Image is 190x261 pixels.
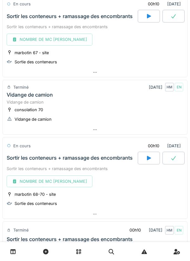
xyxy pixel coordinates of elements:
div: [DATE] [124,224,183,236]
div: consolation 70 [15,107,43,113]
div: Vidange de camion [15,116,52,122]
div: Vidange de camion [7,99,183,105]
div: EN [174,83,183,92]
div: En cours [13,1,31,7]
div: NOMBRE DE MC [PERSON_NAME] [7,34,92,45]
div: En cours [13,143,31,149]
div: 00h10 [148,143,159,149]
div: HM [165,226,174,235]
div: 00h10 [148,1,159,7]
div: [DATE] [142,140,183,152]
div: 00h10 [130,227,141,233]
div: Sortir les conteneurs + ramassage des encombrants [7,155,133,161]
div: EN [174,226,183,235]
div: Terminé [13,227,28,233]
div: Sortir les conteneurs + ramassage des encombrants [7,13,133,19]
div: Vidange de camion [7,92,53,98]
div: marbotin 67 - site [15,50,49,56]
div: Sortir les conteneurs + ramassage des encombrants [7,24,183,30]
div: Sortie des conteneurs [15,59,57,65]
div: Sortir les conteneurs + ramassage des encombrants [7,166,183,172]
div: [DATE] [149,83,183,92]
div: Sortir les conteneurs + ramassage des encombrants [7,236,133,242]
div: NOMBRE DE MC [PERSON_NAME] [7,175,92,187]
div: Terminé [13,84,28,90]
div: marbotin 68-70 - site [15,191,56,197]
div: Sortie des conteneurs [15,201,57,207]
div: HM [165,83,174,92]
